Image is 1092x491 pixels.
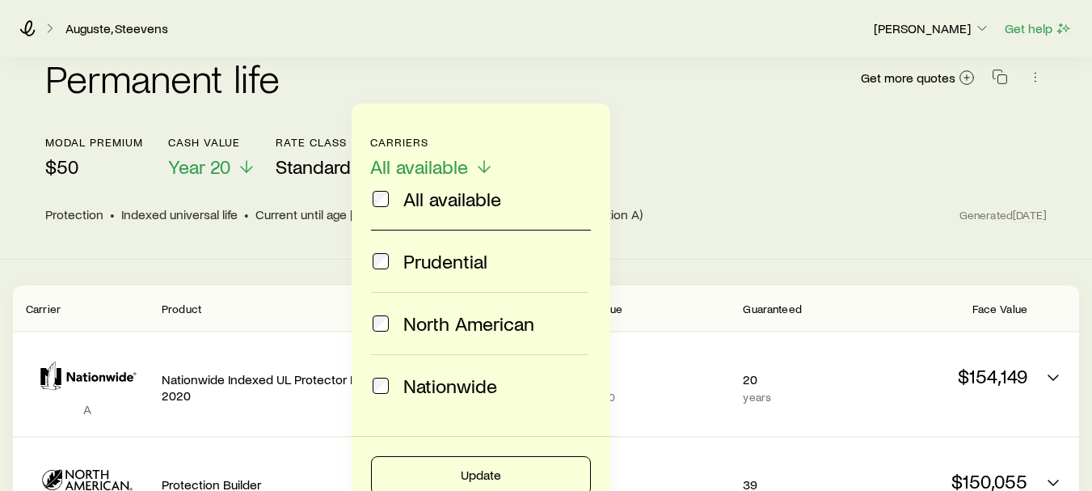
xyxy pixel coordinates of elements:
[873,19,991,39] button: [PERSON_NAME]
[276,136,351,149] p: Rate Class
[276,155,351,178] span: Standard
[370,136,494,179] button: CarriersAll available
[121,206,238,222] span: Indexed universal life
[162,371,379,404] p: Nationwide Indexed UL Protector II 2020
[26,401,149,417] p: A
[743,391,851,404] p: years
[26,302,61,315] span: Carrier
[168,136,256,179] button: Cash ValueYear 20
[972,302,1027,315] span: Face Value
[567,391,730,404] p: at year 20
[45,136,142,149] p: modal premium
[45,155,142,178] p: $50
[959,208,1047,222] span: Generated
[45,206,103,222] span: Protection
[860,69,976,87] a: Get more quotes
[45,58,280,97] h2: Permanent life
[865,365,1027,387] p: $154,149
[874,20,990,36] p: [PERSON_NAME]
[743,371,851,387] p: 20
[1004,19,1073,38] button: Get help
[110,206,115,222] span: •
[370,155,468,178] span: All available
[244,206,249,222] span: •
[168,136,256,149] p: Cash Value
[370,136,494,149] p: Carriers
[1013,208,1047,222] span: [DATE]
[65,21,169,36] a: Auguste, Steevens
[743,302,802,315] span: Guaranteed
[255,206,482,222] span: Current until age [DEMOGRAPHIC_DATA]
[567,371,730,387] p: $8,543
[168,155,230,178] span: Year 20
[162,302,201,315] span: Product
[276,136,351,179] button: Rate ClassStandard
[861,71,955,84] span: Get more quotes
